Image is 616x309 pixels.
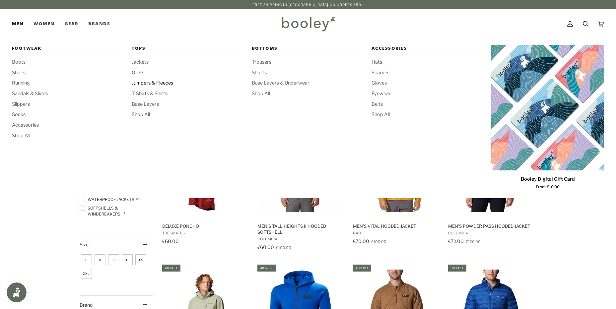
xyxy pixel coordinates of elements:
[12,90,125,97] a: Sandals & Slides
[132,111,244,118] a: Shop All
[162,231,248,235] span: Trekmates
[491,45,604,190] product-grid-item: Booley Digital Gift Card
[372,101,484,108] a: Belts
[371,239,386,244] span: €100.00
[12,9,29,38] a: Men
[81,254,92,265] span: Size: L
[83,9,115,38] a: Brands
[491,173,604,191] a: Booley Digital Gift Card
[372,69,484,77] a: Scarves
[136,197,140,200] span: 54
[353,238,369,244] span: €70.00
[12,132,125,140] a: Shop All
[132,80,244,87] a: Jumpers & Fleeces
[108,254,119,265] span: Size: S
[252,2,364,7] p: Free Shipping in [GEOGRAPHIC_DATA] on Orders €50+
[12,9,29,38] div: Men Footwear Boots Shoes Running Sandals & Slides Slippers Socks Accessories Shop All Tops Jacket...
[276,245,291,250] span: €100.00
[353,231,439,235] span: Rab
[162,223,248,229] span: Deluxe Poncho
[12,122,125,129] a: Accessories
[252,69,365,77] span: Shorts
[162,238,179,244] span: €60.00
[521,176,575,183] p: Booley Digital Gift Card
[162,265,180,272] div: 40% off
[372,59,484,66] a: Hats
[132,101,244,108] a: Base Layers
[34,21,54,27] span: Women
[60,9,84,38] a: Gear
[88,21,110,27] span: Brands
[135,254,146,265] span: Size: XS
[448,265,466,272] div: 30% off
[80,197,136,203] span: Waterproof Jackets
[279,14,337,33] img: Booley
[80,242,89,247] span: Size
[12,59,125,66] a: Boots
[122,254,133,265] span: Size: XL
[12,69,125,77] a: Shoes
[12,80,125,87] a: Running
[372,45,484,55] a: Accessories
[252,45,365,52] span: Bottoms
[132,45,244,52] span: Tops
[536,184,560,190] span: From €10.00
[353,265,371,272] div: 40% off
[372,90,484,97] a: Eyewear
[132,90,244,97] a: T-Shirts & Shirts
[7,282,27,302] iframe: Button to open loyalty program pop-up
[80,302,93,308] span: Brand
[252,45,365,55] a: Bottoms
[122,211,125,215] span: 11
[448,238,464,244] span: €72.00
[257,237,343,241] span: Columbia
[257,265,276,272] div: 40% off
[12,45,125,55] a: Footwear
[353,223,439,229] span: Men's Vital Hooded Jacket
[12,101,125,108] a: Slippers
[372,111,484,118] a: Shop All
[252,90,365,97] a: Shop All
[12,111,125,118] a: Socks
[257,223,343,235] span: Men's Tall Heights II Hooded Softshell
[448,231,534,235] span: Columbia
[12,45,125,52] span: Footwear
[252,59,365,66] a: Trousers
[372,80,484,87] a: Gloves
[466,239,481,244] span: €120.00
[29,9,59,38] a: Women
[132,59,244,66] a: Jackets
[132,69,244,77] a: Gilets
[252,80,365,87] a: Base Layers & Underwear
[95,254,105,265] span: Size: M
[448,223,534,229] span: Men's Powder Pass Hooded Jacket
[491,45,604,170] product-grid-item-variant: €10.00
[491,45,604,170] a: Booley Digital Gift Card
[81,268,92,279] span: Size: XXL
